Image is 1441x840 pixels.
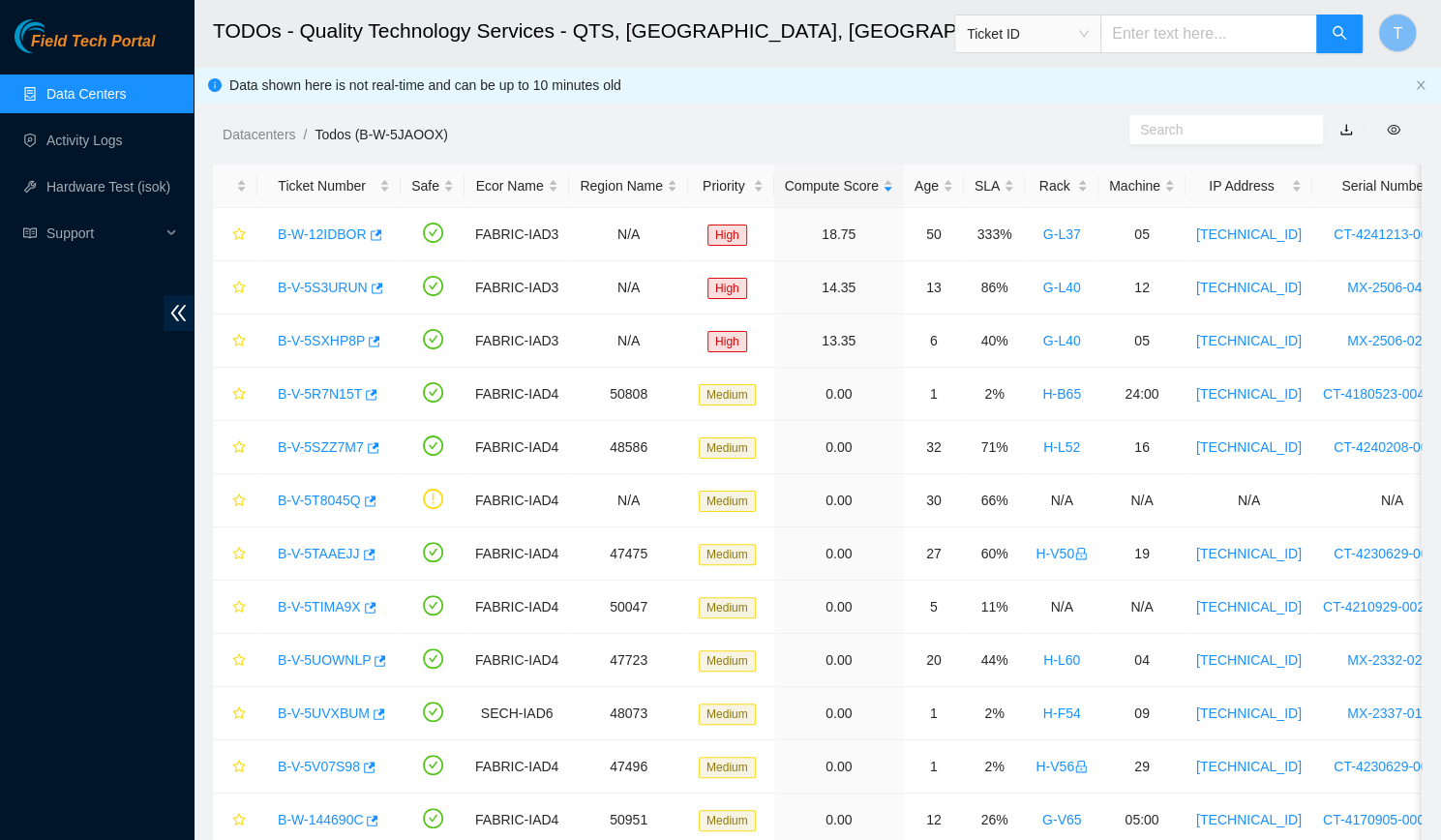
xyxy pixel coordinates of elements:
span: star [232,760,246,775]
span: Medium [699,491,756,512]
span: check-circle [423,435,443,456]
span: star [232,813,246,828]
td: 1 [904,687,964,740]
span: Support [46,214,161,253]
td: N/A [1098,474,1186,527]
span: Medium [699,810,756,831]
span: double-left [164,295,194,331]
span: star [232,334,246,349]
a: [TECHNICAL_ID] [1196,439,1302,455]
td: 48586 [569,421,688,474]
span: Medium [699,384,756,405]
span: / [303,127,307,142]
td: 48073 [569,687,688,740]
span: check-circle [423,808,443,828]
a: G-V65 [1042,812,1081,827]
button: search [1316,15,1363,53]
img: Akamai Technologies [15,19,98,53]
a: B-V-5TIMA9X [278,599,361,615]
a: H-B65 [1042,386,1081,402]
span: star [232,227,246,243]
a: MX-2337-0137 [1347,705,1437,721]
button: star [224,219,247,250]
td: 13.35 [774,315,904,368]
span: Ticket ID [967,19,1089,48]
span: Field Tech Portal [31,33,155,51]
td: FABRIC-IAD3 [465,261,569,315]
a: [TECHNICAL_ID] [1196,280,1302,295]
td: FABRIC-IAD4 [465,740,569,794]
button: T [1378,14,1417,52]
span: check-circle [423,223,443,243]
a: B-V-5TAAEJJ [278,546,360,561]
span: lock [1074,547,1088,560]
a: download [1339,122,1353,137]
button: star [224,645,247,675]
a: [TECHNICAL_ID] [1196,759,1302,774]
a: [TECHNICAL_ID] [1196,652,1302,668]
a: G-L40 [1043,280,1081,295]
td: 14.35 [774,261,904,315]
td: 13 [904,261,964,315]
button: star [224,804,247,835]
td: 47475 [569,527,688,581]
button: download [1325,114,1367,145]
td: 1 [904,368,964,421]
td: FABRIC-IAD4 [465,474,569,527]
a: B-V-5T8045Q [278,493,361,508]
a: [TECHNICAL_ID] [1196,226,1302,242]
span: search [1332,25,1347,44]
a: [TECHNICAL_ID] [1196,333,1302,348]
td: 47496 [569,740,688,794]
a: B-V-5S3URUN [278,280,368,295]
a: B-W-144690C [278,812,363,827]
a: B-V-5R7N15T [278,386,362,402]
td: 71% [964,421,1025,474]
td: 6 [904,315,964,368]
span: read [23,226,37,240]
td: N/A [1025,581,1098,634]
span: check-circle [423,382,443,403]
td: FABRIC-IAD4 [465,421,569,474]
td: FABRIC-IAD3 [465,208,569,261]
span: star [232,600,246,615]
td: 0.00 [774,527,904,581]
a: Akamai TechnologiesField Tech Portal [15,35,155,60]
span: exclamation-circle [423,489,443,509]
span: star [232,547,246,562]
span: eye [1387,123,1400,136]
span: check-circle [423,755,443,775]
td: 2% [964,368,1025,421]
td: N/A [1186,474,1312,527]
td: 66% [964,474,1025,527]
td: N/A [569,208,688,261]
input: Enter text here... [1100,15,1317,53]
a: H-F54 [1043,705,1081,721]
a: H-L52 [1043,439,1080,455]
a: H-V50lock [1036,546,1088,561]
a: [TECHNICAL_ID] [1196,599,1302,615]
button: star [224,272,247,303]
span: star [232,706,246,722]
td: 32 [904,421,964,474]
td: 05 [1098,208,1186,261]
a: G-L40 [1043,333,1081,348]
input: Search [1140,119,1297,140]
button: star [224,378,247,409]
span: Medium [699,650,756,672]
span: Medium [699,597,756,618]
a: B-V-5SXHP8P [278,333,365,348]
td: N/A [1025,474,1098,527]
span: star [232,281,246,296]
a: B-V-5V07S98 [278,759,360,774]
a: Hardware Test (isok) [46,179,170,195]
td: 0.00 [774,368,904,421]
button: star [224,432,247,463]
span: High [707,278,747,299]
span: Medium [699,757,756,778]
td: 12 [1098,261,1186,315]
a: MX-2506-0258 [1347,333,1437,348]
span: check-circle [423,329,443,349]
a: [TECHNICAL_ID] [1196,386,1302,402]
a: B-V-5UVXBUM [278,705,370,721]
